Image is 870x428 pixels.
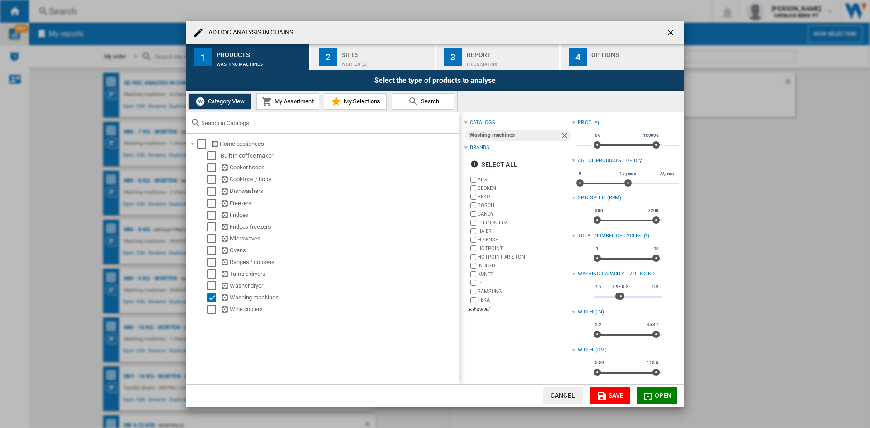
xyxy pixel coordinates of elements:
[324,93,387,110] button: My Selections
[221,258,458,267] div: Ranges / cookers
[221,269,458,279] div: Tumble dryers
[186,44,310,70] button: 1 Products Washing machines
[470,263,476,269] input: brand.name
[470,237,476,243] input: brand.name
[595,346,679,354] div: (CM)
[595,308,679,316] div: (IN)
[578,157,622,164] div: Age of products
[319,48,337,66] div: 2
[311,44,435,70] button: 2 Sites Worten (2)
[655,392,672,399] span: Open
[256,93,319,110] button: My Assortment
[197,139,211,149] md-checkbox: Select
[469,306,571,313] div: +Show all
[618,170,638,177] span: 15 years
[470,185,476,191] input: brand.name
[578,308,594,316] div: WIDTH
[436,44,561,70] button: 3 Report Price Matrix
[221,293,458,302] div: Washing machines
[207,305,221,314] md-checkbox: Select
[392,93,454,110] button: Search
[221,281,458,290] div: Washer dryer
[342,98,380,105] span: My Selections
[607,194,679,202] div: (RPM)
[207,234,221,243] md-checkbox: Select
[590,387,630,404] button: Save
[221,163,458,172] div: Cooker hoods
[594,321,603,328] span: 2.2
[204,28,294,37] h4: AD HOC ANALYSIS IN CHAINS
[591,48,681,57] div: Options
[478,271,571,278] label: KUNFT
[207,175,221,184] md-checkbox: Select
[211,139,458,149] div: Home appliances
[594,283,602,290] span: 1.5
[478,297,571,303] label: TEKA
[470,289,476,294] input: brand.name
[594,245,600,252] span: 1
[470,177,476,183] input: brand.name
[221,211,458,220] div: Fridges
[658,170,676,177] span: 30 years
[221,199,458,208] div: Freezers
[194,48,212,66] div: 1
[419,98,439,105] span: Search
[272,98,314,105] span: My Assortment
[207,151,221,160] md-checkbox: Select
[645,321,660,328] span: 45.47
[578,232,642,240] div: TOTAL NUMBER OF CYCLES
[647,207,660,214] span: 7200
[594,132,602,139] span: 0€
[578,119,591,126] div: Price
[637,387,677,404] button: Open
[468,156,520,173] button: Select all
[206,98,245,105] span: Category View
[478,202,571,209] label: BOSCH
[594,207,604,214] span: 300
[221,222,458,231] div: Fridges freezers
[207,163,221,172] md-checkbox: Select
[188,93,251,110] button: Category View
[207,258,221,267] md-checkbox: Select
[221,246,458,255] div: Ovens
[478,254,571,260] label: HOTPOINT ARISTON
[578,346,594,354] div: WIDTH
[342,48,431,57] div: Sites
[467,57,556,67] div: Price Matrix
[470,254,476,260] input: brand.name
[207,199,221,208] md-checkbox: Select
[217,48,306,57] div: Products
[207,187,221,196] md-checkbox: Select
[627,270,679,278] div: : 7.9 - 8.2 KG
[221,151,458,160] div: Built in coffee maker
[470,220,476,226] input: brand.name
[201,120,455,126] input: Search in Catalogs
[662,24,681,42] button: getI18NText('BUTTONS.CLOSE_DIALOG')
[645,359,660,366] span: 115.5
[217,57,306,67] div: Washing machines
[207,222,221,231] md-checkbox: Select
[221,175,458,184] div: Cooktops / hobs
[623,157,679,164] div: : 0 - 15 y.
[666,28,677,39] ng-md-icon: getI18NText('BUTTONS.CLOSE_DIALOG')
[470,194,476,200] input: brand.name
[207,293,221,302] md-checkbox: Select
[478,185,571,192] label: BECKEN
[478,228,571,235] label: HAIER
[470,119,495,126] div: catalogs
[478,288,571,295] label: SAMSUNG
[469,130,560,141] div: Washing machines
[569,48,587,66] div: 4
[578,270,624,278] div: WASHING CAPACITY
[195,96,206,107] img: wiser-icon-white.png
[610,283,630,290] span: 7.9 - 8.2
[561,44,684,70] button: 4 Options
[221,187,458,196] div: Dishwashers
[221,305,458,314] div: Wine coolers
[470,228,476,234] input: brand.name
[478,176,571,183] label: AEG
[577,170,583,177] span: 0
[470,297,476,303] input: brand.name
[652,245,660,252] span: 40
[478,236,571,243] label: HISENSE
